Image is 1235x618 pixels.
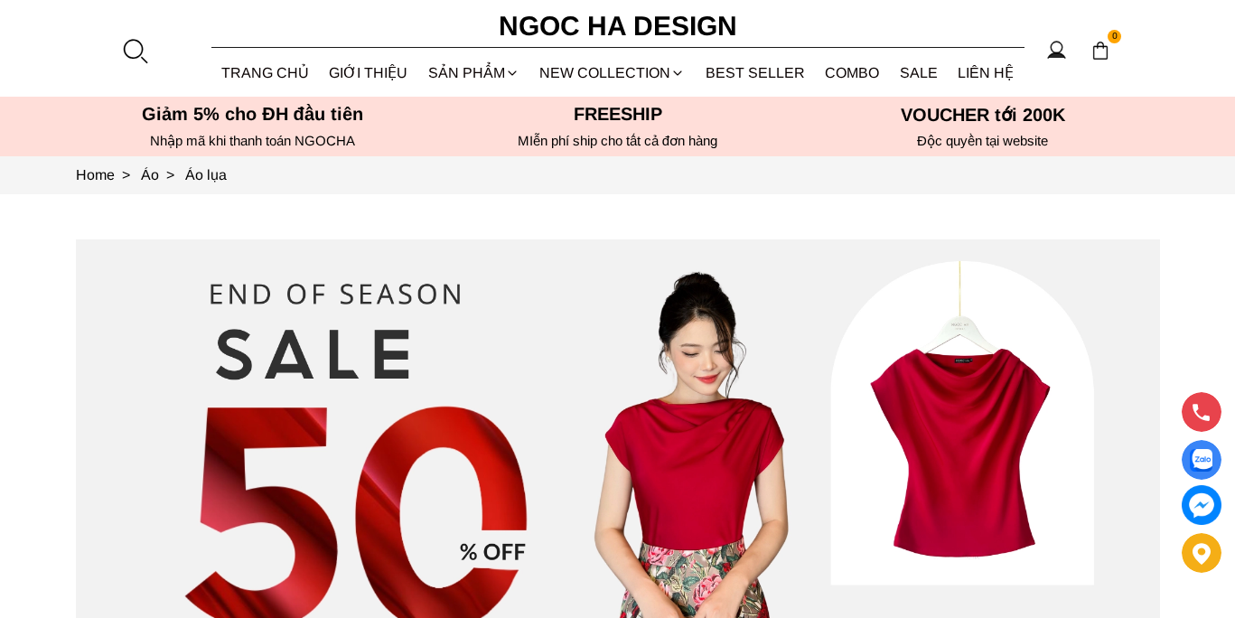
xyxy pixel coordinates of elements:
[696,49,816,97] a: BEST SELLER
[211,49,320,97] a: TRANG CHỦ
[142,104,363,124] font: Giảm 5% cho ĐH đầu tiên
[159,167,182,183] span: >
[529,49,696,97] a: NEW COLLECTION
[141,167,185,183] a: Link to Áo
[185,167,227,183] a: Link to Áo lụa
[76,167,141,183] a: Link to Home
[115,167,137,183] span: >
[418,49,530,97] div: SẢN PHẨM
[1182,485,1221,525] a: messenger
[1182,440,1221,480] a: Display image
[1190,449,1212,472] img: Display image
[806,104,1160,126] h5: VOUCHER tới 200K
[815,49,890,97] a: Combo
[948,49,1024,97] a: LIÊN HỆ
[806,133,1160,149] h6: Độc quyền tại website
[890,49,949,97] a: SALE
[482,5,753,48] a: Ngoc Ha Design
[574,104,662,124] font: Freeship
[441,133,795,149] h6: MIễn phí ship cho tất cả đơn hàng
[1090,41,1110,61] img: img-CART-ICON-ksit0nf1
[319,49,418,97] a: GIỚI THIỆU
[150,133,355,148] font: Nhập mã khi thanh toán NGOCHA
[1108,30,1122,44] span: 0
